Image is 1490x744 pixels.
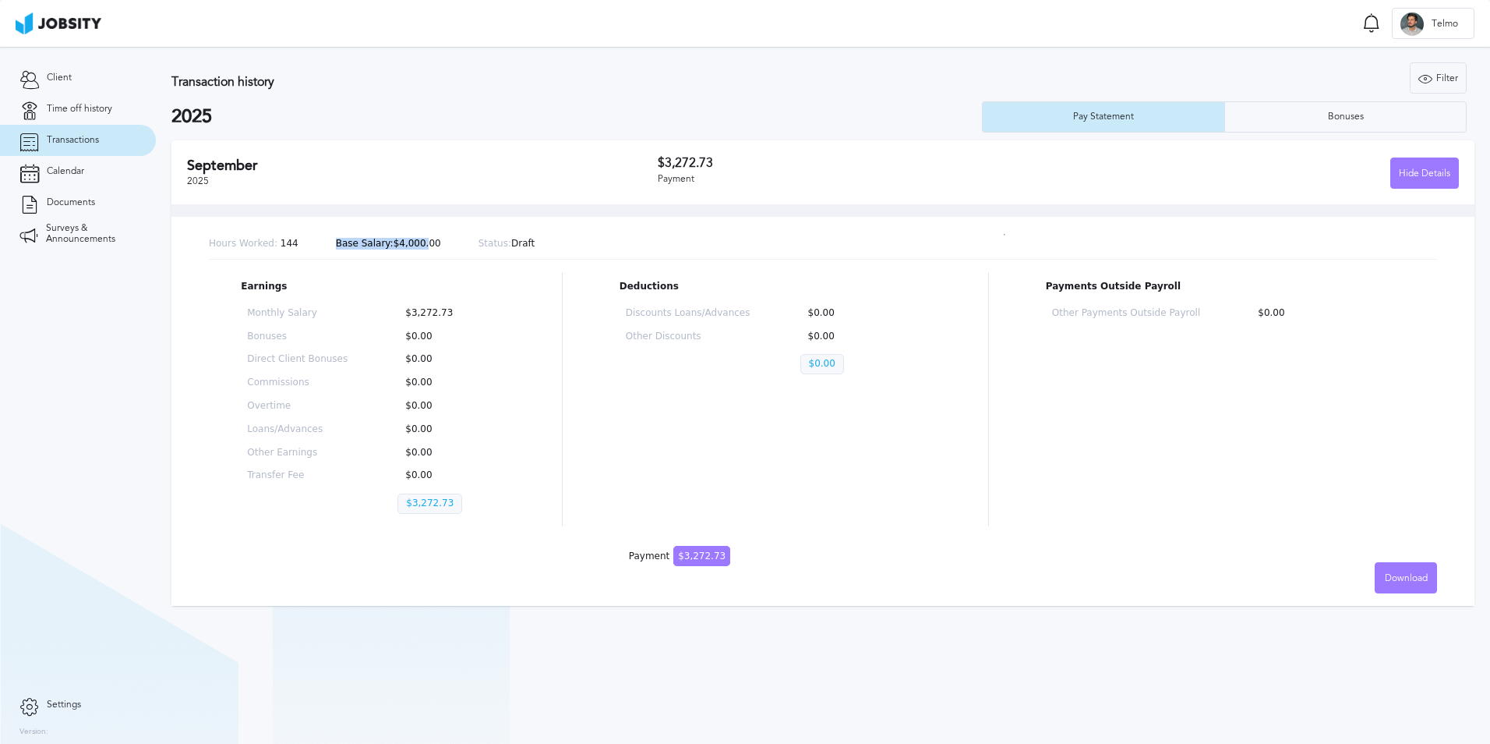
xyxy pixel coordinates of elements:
button: Pay Statement [982,101,1224,133]
p: $0.00 [1250,308,1398,319]
p: Overtime [247,401,348,412]
span: Settings [47,700,81,710]
span: Client [47,73,72,83]
p: Loans/Advances [247,424,348,435]
span: Documents [47,197,95,208]
p: Commissions [247,377,348,388]
span: Base Salary: [336,238,394,249]
p: Other Payments Outside Payroll [1052,308,1200,319]
p: 144 [209,239,298,250]
div: Hide Details [1391,158,1458,190]
p: $0.00 [397,401,498,412]
p: $0.00 [397,424,498,435]
p: $0.00 [397,448,498,459]
p: Monthly Salary [247,308,348,319]
p: Payments Outside Payroll [1046,282,1405,292]
img: ab4bad089aa723f57921c736e9817d99.png [16,12,101,34]
p: Draft [478,239,535,250]
div: Payment [658,174,1058,185]
p: Other Earnings [247,448,348,459]
h2: 2025 [171,106,982,128]
span: Calendar [47,166,84,177]
div: Filter [1411,63,1466,94]
h3: $3,272.73 [658,156,1058,170]
p: $0.00 [800,308,925,319]
span: Transactions [47,135,99,146]
span: Hours Worked: [209,238,277,249]
span: Telmo [1424,19,1466,30]
h3: Transaction history [171,75,881,89]
button: Filter [1410,62,1467,94]
span: 2025 [187,175,209,186]
div: Pay Statement [1065,112,1142,122]
p: $0.00 [397,354,498,365]
div: Payment [629,551,730,562]
p: $3,272.73 [397,308,498,319]
div: Bonuses [1320,112,1372,122]
p: $4,000.00 [336,239,441,250]
p: $0.00 [397,331,498,342]
p: Bonuses [247,331,348,342]
p: Deductions [620,282,930,292]
button: Download [1375,562,1437,593]
p: $0.00 [800,331,925,342]
span: Surveys & Announcements [46,223,136,245]
span: $3,272.73 [673,546,730,566]
p: $3,272.73 [397,494,462,514]
p: $0.00 [397,470,498,481]
p: Transfer Fee [247,470,348,481]
span: Status: [478,238,511,249]
button: TTelmo [1392,8,1474,39]
button: Hide Details [1390,158,1459,189]
p: $0.00 [397,377,498,388]
p: Earnings [241,282,504,292]
div: T [1400,12,1424,36]
p: $0.00 [800,354,844,374]
p: Other Discounts [626,331,750,342]
span: Time off history [47,104,112,115]
span: Download [1385,573,1428,584]
label: Version: [19,728,48,737]
h2: September [187,158,658,174]
p: Discounts Loans/Advances [626,308,750,319]
p: Direct Client Bonuses [247,354,348,365]
button: Bonuses [1224,101,1467,133]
